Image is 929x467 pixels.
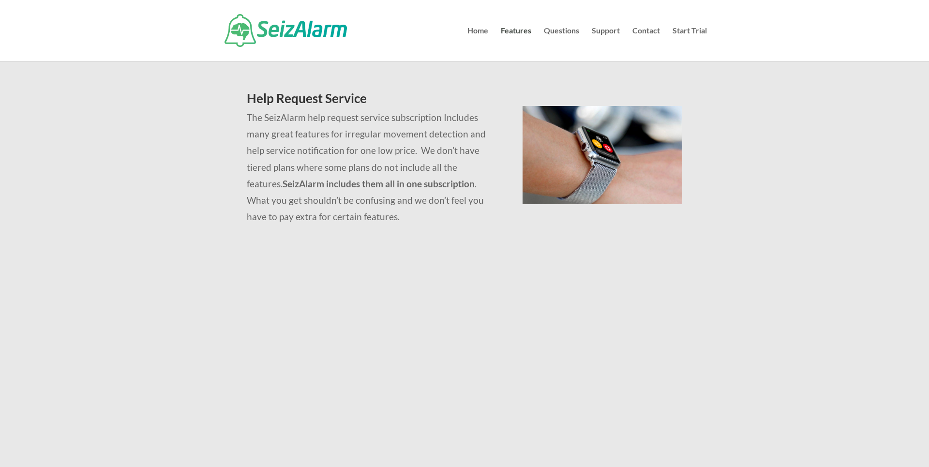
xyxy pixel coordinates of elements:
[236,316,438,326] h3: Manual Help Request
[592,27,620,61] a: Support
[236,419,438,429] h3: Alerts via Phone/Text/Email
[492,419,693,429] h3: GPS Location in Help Requests
[492,316,693,326] h3: Time-Delayed Help Request
[283,178,475,189] strong: SeizAlarm includes them all in one subscription
[467,27,488,61] a: Home
[632,27,660,61] a: Contact
[492,367,693,377] h3: Unlimited Help Requests
[236,367,438,377] h3: Unlimited Emergency Contacts
[225,14,347,47] img: SeizAlarm
[492,264,693,274] h3: Heart Rate Detection
[247,109,499,225] p: The SeizAlarm help request service subscription Includes many great features for irregular moveme...
[501,27,531,61] a: Features
[236,264,438,274] h3: Abnormal Motion Detection
[673,27,707,61] a: Start Trial
[843,429,918,456] iframe: Help widget launcher
[247,92,499,109] h2: Help Request Service
[523,106,683,204] img: seizalarm-on-wrist
[544,27,579,61] a: Questions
